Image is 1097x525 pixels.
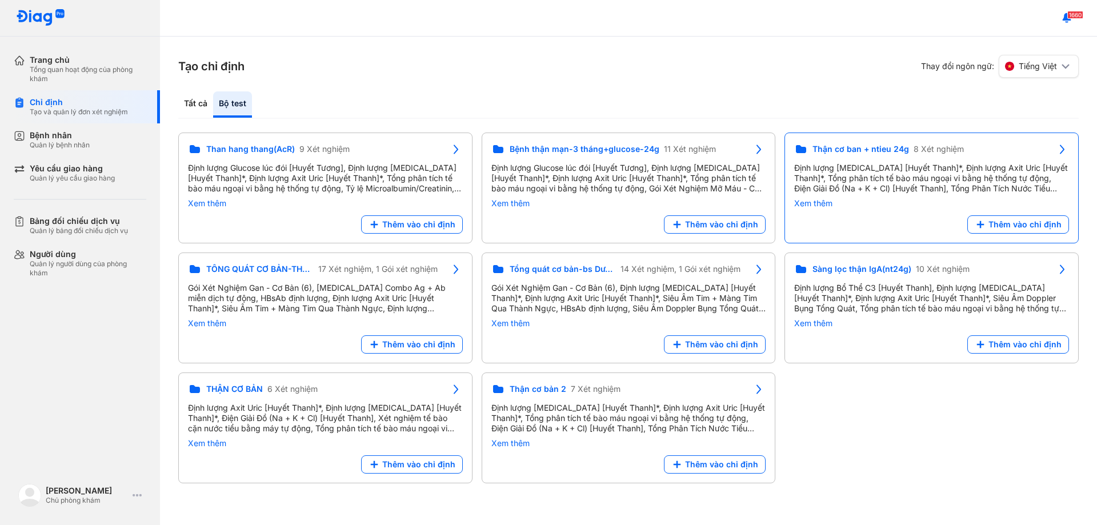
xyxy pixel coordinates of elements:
[46,486,128,496] div: [PERSON_NAME]
[16,9,65,27] img: logo
[967,335,1069,354] button: Thêm vào chỉ định
[30,259,146,278] div: Quản lý người dùng của phòng khám
[664,335,766,354] button: Thêm vào chỉ định
[30,249,146,259] div: Người dùng
[361,215,463,234] button: Thêm vào chỉ định
[178,58,245,74] h3: Tạo chỉ định
[188,318,463,328] div: Xem thêm
[188,163,463,194] div: Định lượng Glucose lúc đói [Huyết Tương], Định lượng [MEDICAL_DATA] [Huyết Thanh]*, Định lượng Ax...
[794,163,1069,194] div: Định lượng [MEDICAL_DATA] [Huyết Thanh]*, Định lượng Axit Uric [Huyết Thanh]*, Tổng phân tích tế ...
[30,163,115,174] div: Yêu cầu giao hàng
[921,55,1079,78] div: Thay đổi ngôn ngữ:
[30,55,146,65] div: Trang chủ
[812,144,909,154] span: Thận cơ ban + ntieu 24g
[685,219,758,230] span: Thêm vào chỉ định
[188,198,463,209] div: Xem thêm
[620,264,740,274] span: 14 Xét nghiệm, 1 Gói xét nghiệm
[206,264,314,274] span: TỔNG QUÁT CƠ BẢN-THẬN- NAM
[794,198,1069,209] div: Xem thêm
[188,438,463,448] div: Xem thêm
[664,215,766,234] button: Thêm vào chỉ định
[571,384,620,394] span: 7 Xét nghiệm
[491,283,766,314] div: Gói Xét Nghiệm Gan - Cơ Bản (6), Định lượng [MEDICAL_DATA] [Huyết Thanh]*, Định lượng Axit Uric [...
[967,215,1069,234] button: Thêm vào chỉ định
[510,264,616,274] span: Tổng quát cơ bản-bs Dương
[685,459,758,470] span: Thêm vào chỉ định
[30,65,146,83] div: Tổng quan hoạt động của phòng khám
[491,438,766,448] div: Xem thêm
[510,144,659,154] span: Bệnh thận mạn-3 tháng+glucose-24g
[267,384,318,394] span: 6 Xét nghiệm
[30,97,128,107] div: Chỉ định
[664,455,766,474] button: Thêm vào chỉ định
[361,455,463,474] button: Thêm vào chỉ định
[988,339,1062,350] span: Thêm vào chỉ định
[30,141,90,150] div: Quản lý bệnh nhân
[46,496,128,505] div: Chủ phòng khám
[382,339,455,350] span: Thêm vào chỉ định
[491,403,766,434] div: Định lượng [MEDICAL_DATA] [Huyết Thanh]*, Định lượng Axit Uric [Huyết Thanh]*, Tổng phân tích tế ...
[382,219,455,230] span: Thêm vào chỉ định
[685,339,758,350] span: Thêm vào chỉ định
[299,144,350,154] span: 9 Xét nghiệm
[491,318,766,328] div: Xem thêm
[812,264,911,274] span: Sàng lọc thận IgA(nt24g)
[30,174,115,183] div: Quản lý yêu cầu giao hàng
[206,144,295,154] span: Than hang thang(AcR)
[30,216,128,226] div: Bảng đối chiếu dịch vụ
[914,144,964,154] span: 8 Xét nghiệm
[664,144,716,154] span: 11 Xét nghiệm
[361,335,463,354] button: Thêm vào chỉ định
[188,283,463,314] div: Gói Xét Nghiệm Gan - Cơ Bản (6), [MEDICAL_DATA] Combo Ag + Ab miễn dịch tự động, HBsAb định lượng...
[1067,11,1083,19] span: 1660
[178,91,213,118] div: Tất cả
[491,198,766,209] div: Xem thêm
[30,130,90,141] div: Bệnh nhân
[206,384,263,394] span: THẬN CƠ BẢN
[510,384,566,394] span: Thận cơ bản 2
[213,91,252,118] div: Bộ test
[794,283,1069,314] div: Định lượng Bổ Thể C3 [Huyết Thanh], Định lượng [MEDICAL_DATA] [Huyết Thanh]*, Định lượng Axit Uri...
[916,264,970,274] span: 10 Xét nghiệm
[988,219,1062,230] span: Thêm vào chỉ định
[491,163,766,194] div: Định lượng Glucose lúc đói [Huyết Tương], Định lượng [MEDICAL_DATA] [Huyết Thanh]*, Định lượng Ax...
[18,484,41,507] img: logo
[30,107,128,117] div: Tạo và quản lý đơn xét nghiệm
[794,318,1069,328] div: Xem thêm
[318,264,438,274] span: 17 Xét nghiệm, 1 Gói xét nghiệm
[30,226,128,235] div: Quản lý bảng đối chiếu dịch vụ
[382,459,455,470] span: Thêm vào chỉ định
[188,403,463,434] div: Định lượng Axit Uric [Huyết Thanh]*, Định lượng [MEDICAL_DATA] [Huyết Thanh]*, Điện Giải Đồ (Na +...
